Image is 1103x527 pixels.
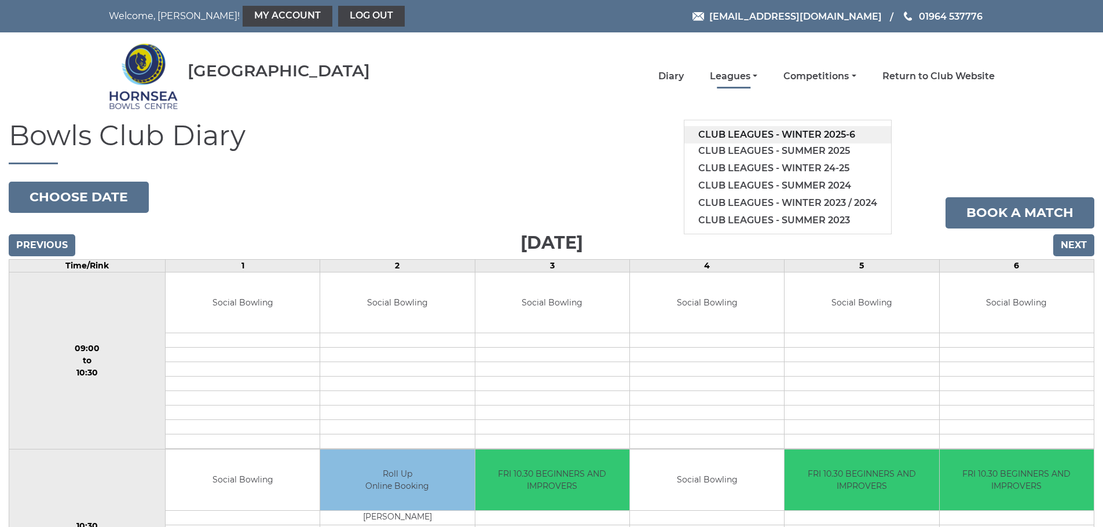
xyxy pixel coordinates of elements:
td: Social Bowling [785,272,939,333]
td: 4 [629,259,784,272]
a: Club leagues - Summer 2025 [684,142,891,160]
td: 5 [785,259,939,272]
td: 1 [165,259,320,272]
span: 01964 537776 [919,10,983,21]
div: [GEOGRAPHIC_DATA] [188,62,370,80]
a: My Account [243,6,332,27]
td: FRI 10.30 BEGINNERS AND IMPROVERS [940,449,1094,510]
td: 2 [320,259,475,272]
h1: Bowls Club Diary [9,120,1094,164]
span: [EMAIL_ADDRESS][DOMAIN_NAME] [709,10,882,21]
td: Roll Up Online Booking [320,449,474,510]
td: Social Bowling [940,272,1094,333]
input: Next [1053,234,1094,256]
a: Competitions [783,70,856,83]
a: Book a match [946,197,1094,229]
a: Email [EMAIL_ADDRESS][DOMAIN_NAME] [692,9,882,24]
a: Return to Club Website [882,70,995,83]
td: [PERSON_NAME] [320,510,474,525]
td: Social Bowling [320,272,474,333]
td: Social Bowling [630,449,784,510]
button: Choose date [9,182,149,213]
td: FRI 10.30 BEGINNERS AND IMPROVERS [475,449,629,510]
td: Social Bowling [166,272,320,333]
td: 6 [939,259,1094,272]
td: 09:00 to 10:30 [9,272,166,449]
a: Diary [658,70,684,83]
a: Club leagues - Summer 2023 [684,212,891,229]
a: Log out [338,6,405,27]
td: Social Bowling [475,272,629,333]
a: Club leagues - Winter 2025-6 [684,126,891,143]
a: Leagues [710,70,757,83]
td: 3 [475,259,629,272]
a: Club leagues - Summer 2024 [684,177,891,194]
img: Hornsea Bowls Centre [109,36,178,117]
a: Club leagues - Winter 2023 / 2024 [684,194,891,212]
nav: Welcome, [PERSON_NAME]! [109,6,468,27]
td: Social Bowling [630,272,784,333]
ul: Leagues [684,120,892,234]
td: Social Bowling [166,449,320,510]
img: Email [692,12,704,21]
a: Phone us 01964 537776 [902,9,983,24]
td: Time/Rink [9,259,166,272]
td: FRI 10.30 BEGINNERS AND IMPROVERS [785,449,939,510]
img: Phone us [904,12,912,21]
a: Club leagues - Winter 24-25 [684,160,891,177]
input: Previous [9,234,75,256]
